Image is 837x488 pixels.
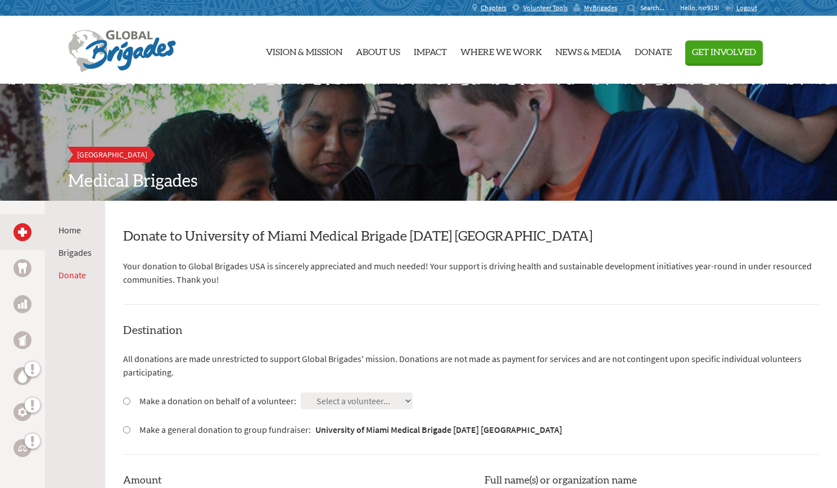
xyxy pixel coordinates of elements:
img: Global Brigades Logo [68,30,176,73]
a: Donate [58,269,86,281]
img: Legal Empowerment [18,445,27,451]
li: Home [58,223,92,237]
a: About Us [356,21,400,79]
input: Search... [640,3,672,12]
img: Water [18,369,27,382]
a: News & Media [555,21,621,79]
span: Logout [736,3,757,12]
img: Business [18,300,27,309]
img: Medical [18,228,27,237]
span: Get Involved [692,48,756,57]
li: Brigades [58,246,92,259]
button: Get Involved [685,40,763,64]
p: Hello, nxr915! [680,3,725,12]
a: Where We Work [460,21,542,79]
img: Engineering [18,408,27,417]
a: Public Health [13,331,31,349]
img: Public Health [18,335,27,346]
span: [GEOGRAPHIC_DATA] [77,150,147,160]
h4: Destination [123,323,819,338]
a: Home [58,224,81,236]
a: Donate [635,21,672,79]
a: Medical [13,223,31,241]
a: [GEOGRAPHIC_DATA] [68,147,156,162]
p: All donations are made unrestricted to support Global Brigades' mission. Donations are not made a... [123,352,819,379]
a: Logout [725,3,757,12]
img: Dental [18,263,27,273]
a: Vision & Mission [266,21,342,79]
label: Make a donation on behalf of a volunteer: [139,394,296,408]
label: Make a general donation to group fundraiser: [139,423,562,436]
span: MyBrigades [584,3,617,12]
a: Water [13,367,31,385]
a: Engineering [13,403,31,421]
li: Donate [58,268,92,282]
span: Volunteer Tools [523,3,568,12]
p: Your donation to Global Brigades USA is sincerely appreciated and much needed! Your support is dr... [123,259,819,286]
a: Dental [13,259,31,277]
a: Legal Empowerment [13,439,31,457]
span: Chapters [481,3,506,12]
strong: University of Miami Medical Brigade [DATE] [GEOGRAPHIC_DATA] [315,424,562,435]
h2: Donate to University of Miami Medical Brigade [DATE] [GEOGRAPHIC_DATA] [123,228,819,246]
h2: Medical Brigades [68,171,770,192]
a: Impact [414,21,447,79]
a: Business [13,295,31,313]
a: Brigades [58,247,92,258]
